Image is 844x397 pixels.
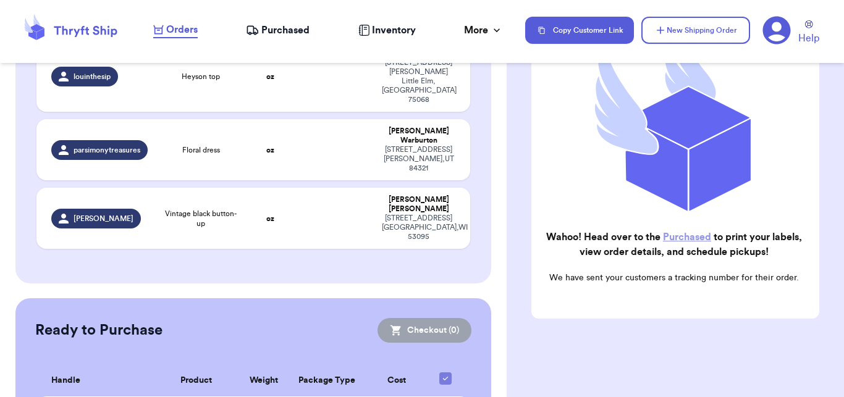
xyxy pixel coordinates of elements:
span: [PERSON_NAME] [74,214,133,224]
div: [STREET_ADDRESS] [GEOGRAPHIC_DATA] , WI 53095 [382,214,455,241]
div: [STREET_ADDRESS] [PERSON_NAME] , UT 84321 [382,145,455,173]
strong: oz [266,73,274,80]
button: Checkout (0) [378,318,471,343]
div: [STREET_ADDRESS][PERSON_NAME] Little Elm , [GEOGRAPHIC_DATA] 75068 [382,58,455,104]
span: Help [798,31,819,46]
span: Purchased [261,23,310,38]
strong: oz [266,146,274,154]
a: Orders [153,22,198,38]
button: Copy Customer Link [525,17,634,44]
strong: oz [266,215,274,222]
span: Handle [51,374,80,387]
div: More [464,23,503,38]
span: Heyson top [182,72,220,81]
p: We have sent your customers a tracking number for their order. [541,272,807,284]
a: Help [798,20,819,46]
th: Package Type [289,365,365,396]
th: Weight [238,365,289,396]
div: [PERSON_NAME] Warburton [382,127,455,145]
span: Vintage black button-up [165,209,237,228]
span: Inventory [372,23,416,38]
th: Cost [365,365,428,396]
span: Orders [166,22,198,37]
span: parsimonytreasures [74,145,140,155]
h2: Wahoo! Head over to the to print your labels, view order details, and schedule pickups! [541,230,807,259]
span: louinthesip [74,72,111,81]
h2: Ready to Purchase [35,320,162,340]
a: Inventory [358,23,416,38]
th: Product [154,365,238,396]
button: New Shipping Order [641,17,750,44]
span: Floral dress [182,145,220,155]
div: [PERSON_NAME] [PERSON_NAME] [382,195,455,214]
a: Purchased [246,23,310,38]
a: Purchased [663,232,711,242]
